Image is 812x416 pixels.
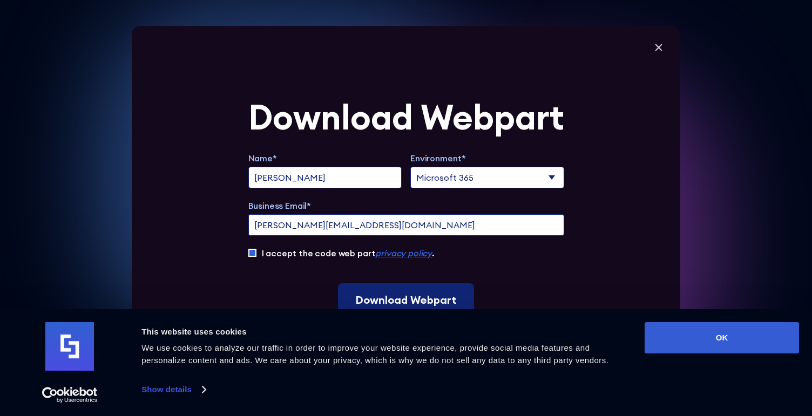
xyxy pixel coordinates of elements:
[248,167,402,188] input: full name
[338,283,474,317] input: Download Webpart
[375,248,432,258] a: privacy policy
[248,199,564,212] label: Business Email*
[45,322,94,371] img: logo
[23,387,117,403] a: Usercentrics Cookiebot - opens in a new window
[645,322,799,353] button: OK
[410,152,564,165] label: Environment*
[248,152,402,165] label: Name*
[141,343,608,365] span: We use cookies to analyze our traffic in order to improve your website experience, provide social...
[248,100,564,134] div: Download Webpart
[141,381,205,398] a: Show details
[248,100,564,317] form: Extend Trial
[248,214,564,236] input: name@company.com
[141,325,632,338] div: This website uses cookies
[262,247,435,260] label: I accept the code web part .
